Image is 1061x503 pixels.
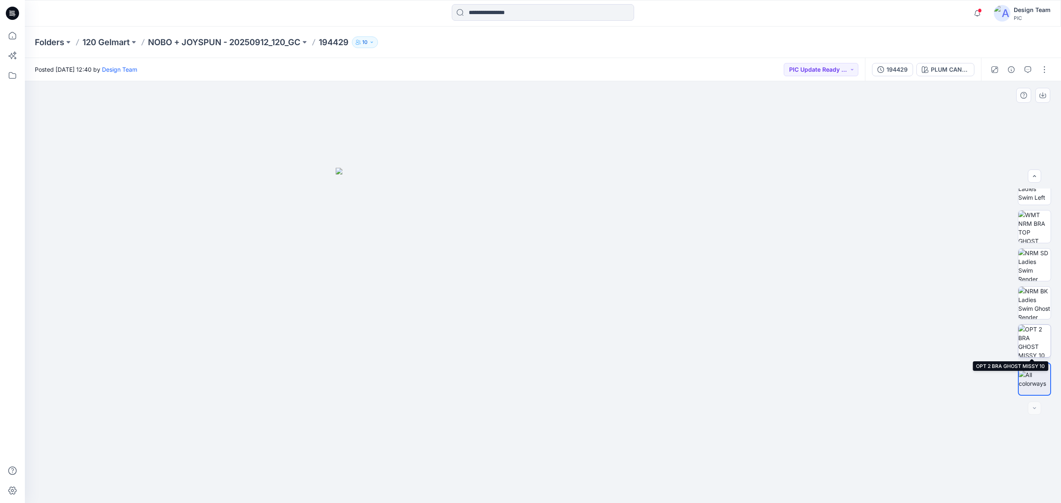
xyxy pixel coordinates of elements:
[916,63,974,76] button: PLUM CANDY_PINK MARSHMELLOW
[931,65,969,74] div: PLUM CANDY_PINK MARSHMELLOW
[1018,287,1051,319] img: NRM BK Ladies Swim Ghost Render
[887,65,908,74] div: 194429
[319,36,349,48] p: 194429
[1018,325,1051,357] img: OPT 2 BRA GHOST MISSY 10
[1018,176,1051,202] img: WMT Ladies Swim Left
[35,65,137,74] span: Posted [DATE] 12:40 by
[102,66,137,73] a: Design Team
[1014,15,1051,21] div: PIC
[1018,210,1051,243] img: WMT NRM BRA TOP GHOST
[336,168,750,503] img: eyJhbGciOiJIUzI1NiIsImtpZCI6IjAiLCJzbHQiOiJzZXMiLCJ0eXAiOiJKV1QifQ.eyJkYXRhIjp7InR5cGUiOiJzdG9yYW...
[994,5,1010,22] img: avatar
[1019,370,1050,388] img: All colorways
[82,36,130,48] a: 120 Gelmart
[872,63,913,76] button: 194429
[148,36,300,48] a: NOBO + JOYSPUN - 20250912_120_GC
[1014,5,1051,15] div: Design Team
[1018,249,1051,281] img: NRM SD Ladies Swim Render
[1005,63,1018,76] button: Details
[35,36,64,48] a: Folders
[362,38,368,47] p: 10
[352,36,378,48] button: 10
